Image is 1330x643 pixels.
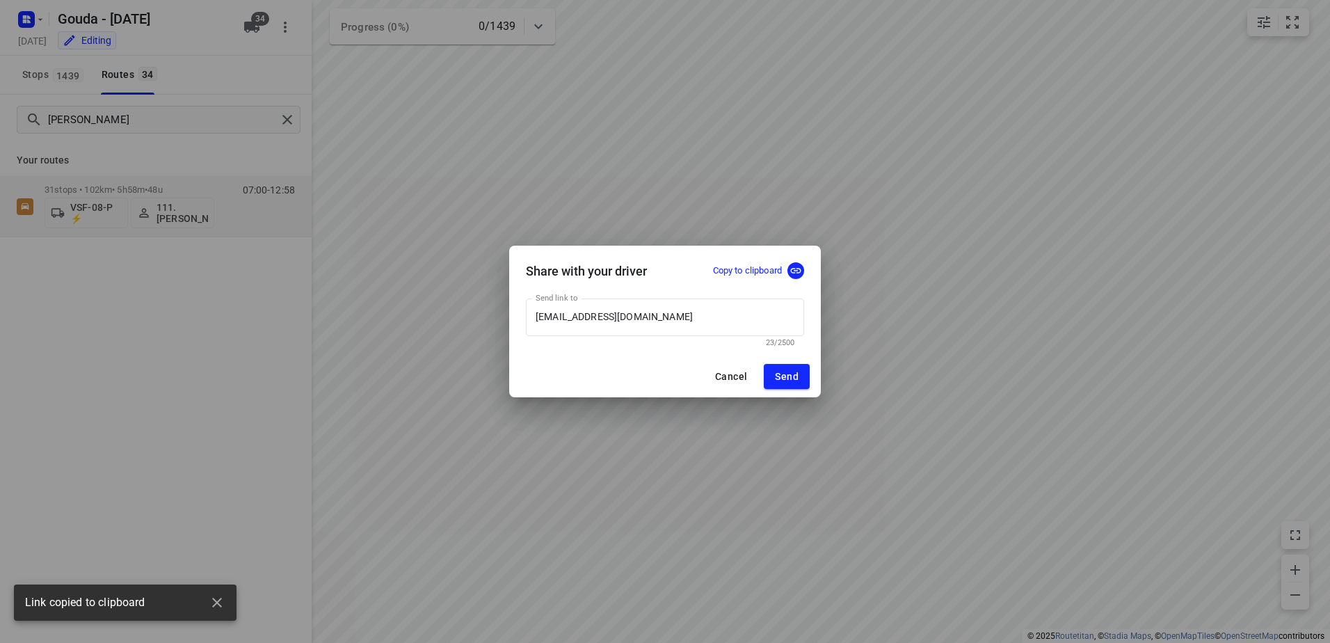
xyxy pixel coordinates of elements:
[713,264,782,278] p: Copy to clipboard
[715,371,747,382] span: Cancel
[526,299,804,336] input: Driver’s email address
[704,364,758,389] button: Cancel
[764,364,810,389] button: Send
[25,595,145,611] span: Link copied to clipboard
[526,264,647,278] h5: Share with your driver
[766,338,794,347] span: 23/2500
[775,371,799,382] span: Send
